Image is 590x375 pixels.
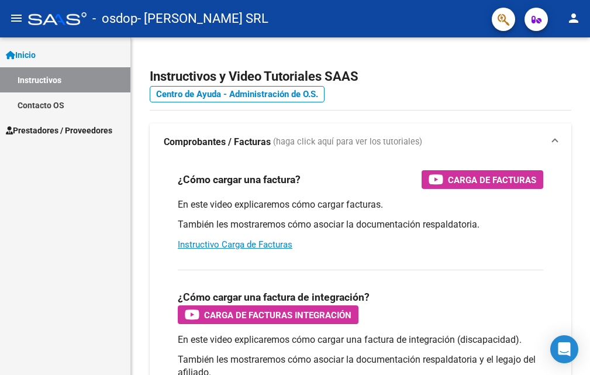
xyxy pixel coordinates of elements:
[448,173,536,187] span: Carga de Facturas
[178,218,543,231] p: También les mostraremos cómo asociar la documentación respaldatoria.
[422,170,543,189] button: Carga de Facturas
[164,136,271,149] strong: Comprobantes / Facturas
[204,308,351,322] span: Carga de Facturas Integración
[150,66,571,88] h2: Instructivos y Video Tutoriales SAAS
[178,198,543,211] p: En este video explicaremos cómo cargar facturas.
[150,123,571,161] mat-expansion-panel-header: Comprobantes / Facturas (haga click aquí para ver los tutoriales)
[137,6,268,32] span: - [PERSON_NAME] SRL
[92,6,137,32] span: - osdop
[273,136,422,149] span: (haga click aquí para ver los tutoriales)
[178,239,292,250] a: Instructivo Carga de Facturas
[550,335,578,363] div: Open Intercom Messenger
[6,124,112,137] span: Prestadores / Proveedores
[6,49,36,61] span: Inicio
[567,11,581,25] mat-icon: person
[9,11,23,25] mat-icon: menu
[178,333,543,346] p: En este video explicaremos cómo cargar una factura de integración (discapacidad).
[178,171,301,188] h3: ¿Cómo cargar una factura?
[150,86,325,102] a: Centro de Ayuda - Administración de O.S.
[178,305,358,324] button: Carga de Facturas Integración
[178,289,370,305] h3: ¿Cómo cargar una factura de integración?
